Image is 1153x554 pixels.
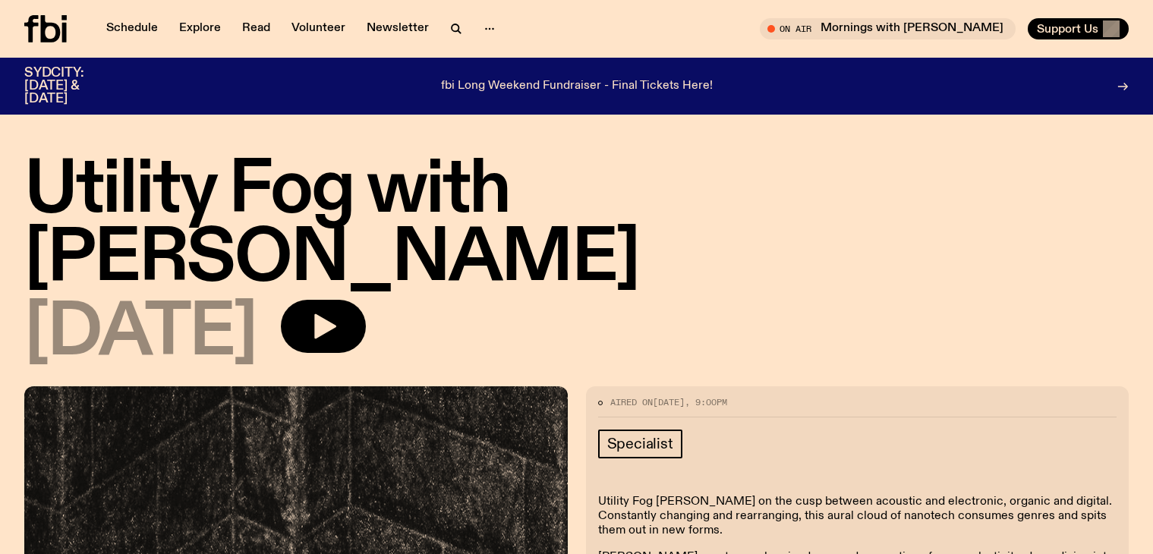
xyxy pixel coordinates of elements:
a: Read [233,18,279,39]
p: fbi Long Weekend Fundraiser - Final Tickets Here! [441,80,713,93]
span: Aired on [610,396,653,408]
a: Schedule [97,18,167,39]
span: , 9:00pm [685,396,727,408]
button: Support Us [1028,18,1129,39]
button: On AirMornings with [PERSON_NAME] [760,18,1016,39]
a: Newsletter [358,18,438,39]
h3: SYDCITY: [DATE] & [DATE] [24,67,121,105]
a: Explore [170,18,230,39]
span: Specialist [607,436,673,452]
span: [DATE] [653,396,685,408]
a: Volunteer [282,18,354,39]
p: Utility Fog [PERSON_NAME] on the cusp between acoustic and electronic, organic and digital. Const... [598,495,1117,539]
a: Specialist [598,430,682,458]
h1: Utility Fog with [PERSON_NAME] [24,157,1129,294]
span: Support Us [1037,22,1098,36]
span: [DATE] [24,300,257,368]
